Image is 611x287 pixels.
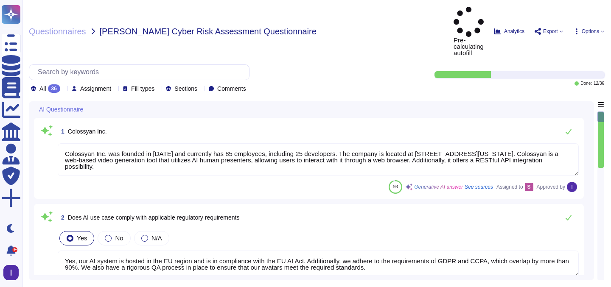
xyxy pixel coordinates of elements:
[58,128,64,134] span: 1
[174,86,197,92] span: Sections
[100,27,317,36] span: [PERSON_NAME] Cyber Risk Assessment Questionnaire
[131,86,154,92] span: Fill types
[34,65,249,80] input: Search by keywords
[3,265,19,280] img: user
[582,29,599,34] span: Options
[537,184,565,189] span: Approved by
[2,263,25,282] button: user
[217,86,246,92] span: Comments
[39,106,83,112] span: AI Questionnaire
[115,234,123,242] span: No
[58,251,579,277] textarea: Yes, our AI system is hosted in the EU region and is in compliance with the EU AI Act. Additional...
[29,27,86,36] span: Questionnaires
[68,128,107,135] span: Colossyan Inc.
[454,7,484,56] span: Pre-calculating autofill
[567,182,577,192] img: user
[58,143,579,176] textarea: Colossyan Inc. was founded in [DATE] and currently has 85 employees, including 25 developers. The...
[580,81,592,86] span: Done:
[39,86,46,92] span: All
[12,247,17,252] div: 9+
[58,215,64,220] span: 2
[393,184,398,189] span: 93
[151,234,162,242] span: N/A
[504,29,524,34] span: Analytics
[525,183,533,191] div: S
[594,81,604,86] span: 12 / 36
[465,184,493,189] span: See sources
[543,29,558,34] span: Export
[80,86,111,92] span: Assignment
[494,28,524,35] button: Analytics
[414,184,463,189] span: Generative AI answer
[77,234,87,242] span: Yes
[496,183,533,191] span: Assigned to
[48,84,60,93] div: 36
[68,214,240,221] span: Does AI use case comply with applicable regulatory requirements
